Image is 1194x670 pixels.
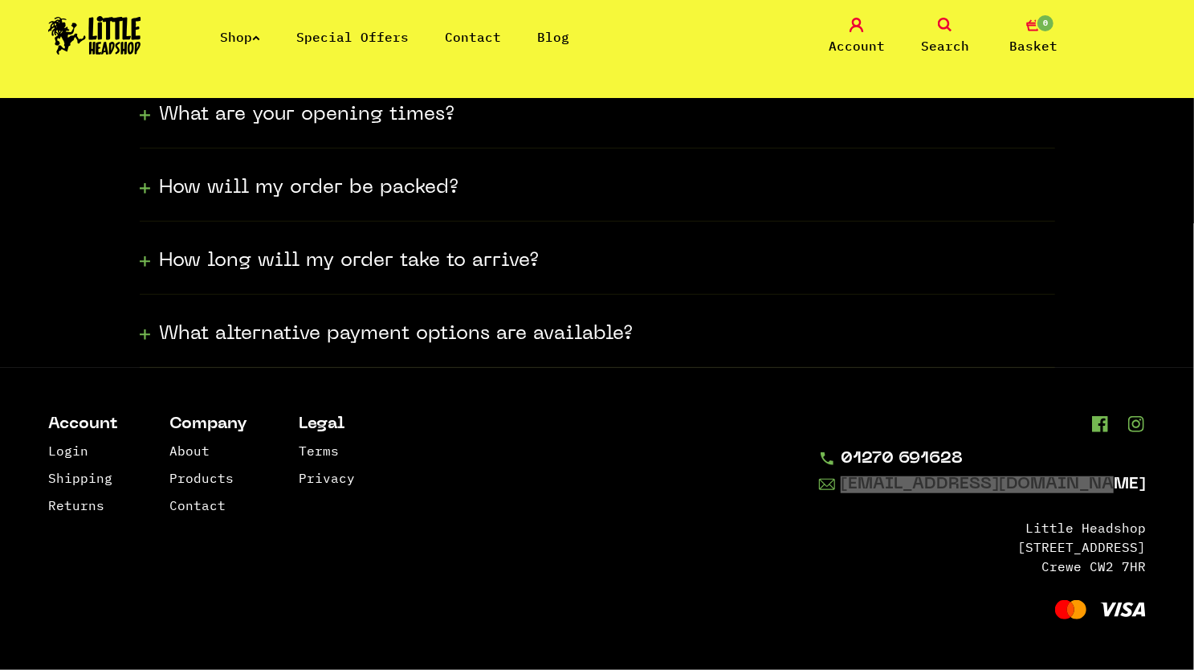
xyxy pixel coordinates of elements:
a: Returns [48,497,104,513]
a: [EMAIL_ADDRESS][DOMAIN_NAME] [819,476,1146,494]
li: Little Headshop [819,518,1146,537]
span: Account [829,36,885,55]
a: Terms [299,443,339,459]
img: Little Head Shop Logo [48,16,141,55]
h3: What alternative payment options are available? [160,321,634,347]
span: Basket [1009,36,1057,55]
h3: How will my order be packed? [160,175,459,201]
h3: What are your opening times? [160,102,455,128]
a: Products [169,470,234,486]
a: 0 Basket [993,18,1074,55]
a: Special Offers [296,29,409,45]
img: Visa and Mastercard Accepted [1055,600,1146,619]
li: [STREET_ADDRESS] [819,537,1146,557]
li: Legal [299,416,355,433]
a: Contact [445,29,501,45]
a: Search [905,18,985,55]
a: Contact [169,497,226,513]
a: Shipping [48,470,112,486]
a: Privacy [299,470,355,486]
a: Login [48,443,88,459]
a: Shop [220,29,260,45]
span: Search [921,36,969,55]
span: 0 [1036,14,1055,33]
li: Crewe CW2 7HR [819,557,1146,576]
h3: How long will my order take to arrive? [160,248,540,274]
a: About [169,443,210,459]
li: Company [169,416,247,433]
a: 01270 691628 [819,451,1146,468]
li: Account [48,416,118,433]
a: Blog [537,29,569,45]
